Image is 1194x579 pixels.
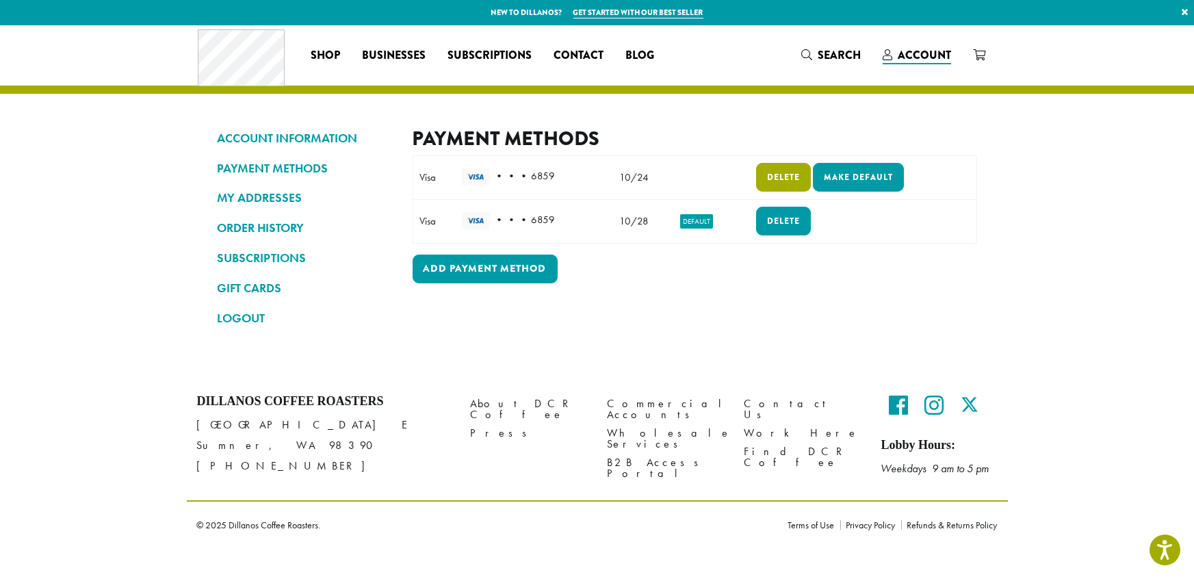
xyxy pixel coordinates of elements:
[604,156,664,200] td: 10/24
[840,520,901,530] a: Privacy Policy
[813,163,904,192] a: Make default
[901,520,998,530] a: Refunds & Returns Policy
[756,207,811,235] a: Delete
[462,212,489,229] img: Visa
[788,520,840,530] a: Terms of Use
[471,424,587,443] a: Press
[197,415,450,476] p: [GEOGRAPHIC_DATA] E Sumner, WA 98390 [PHONE_NUMBER]
[197,394,450,409] h4: Dillanos Coffee Roasters
[625,47,654,64] span: Blog
[898,47,951,63] span: Account
[744,443,861,472] a: Find DCR Coffee
[554,47,604,64] span: Contact
[218,276,392,300] a: GIFT CARDS
[300,44,351,66] a: Shop
[218,307,392,330] a: LOGOUT
[420,170,448,185] div: Visa
[447,47,532,64] span: Subscriptions
[608,454,724,483] a: B2B Access Portal
[756,163,811,192] a: Delete
[608,424,724,454] a: Wholesale Services
[218,216,392,240] a: ORDER HISTORY
[573,7,703,18] a: Get started with our best seller
[218,246,392,270] a: SUBSCRIPTIONS
[413,127,977,151] h2: Payment Methods
[744,424,861,443] a: Work Here
[604,200,664,244] td: 10/28
[608,394,724,424] a: Commercial Accounts
[818,47,861,63] span: Search
[362,47,426,64] span: Businesses
[218,186,392,209] a: MY ADDRESSES
[197,520,768,530] p: © 2025 Dillanos Coffee Roasters.
[420,214,448,229] div: Visa
[218,127,392,150] a: ACCOUNT INFORMATION
[729,200,748,244] td: N/A
[218,127,392,341] nav: Account pages
[744,394,861,424] a: Contact Us
[311,47,340,64] span: Shop
[680,214,713,229] mark: Default
[413,255,558,283] a: Add payment method
[881,438,998,453] h5: Lobby Hours:
[790,44,872,66] a: Search
[881,461,989,476] em: Weekdays 9 am to 5 pm
[455,156,604,200] td: • • • 6859
[729,156,748,200] td: N/A
[462,168,489,185] img: Visa
[471,394,587,424] a: About DCR Coffee
[218,157,392,180] a: PAYMENT METHODS
[455,200,604,244] td: • • • 6859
